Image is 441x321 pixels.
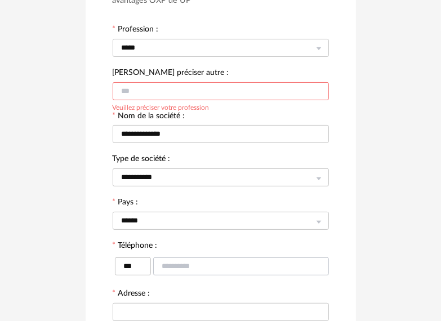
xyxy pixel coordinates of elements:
[113,112,185,122] label: Nom de la société :
[113,102,210,111] div: Veuillez préciser votre profession
[113,25,159,35] label: Profession :
[113,289,150,300] label: Adresse :
[113,242,158,252] label: Téléphone :
[113,198,139,208] label: Pays :
[113,69,229,79] label: [PERSON_NAME] préciser autre :
[113,155,171,165] label: Type de société :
